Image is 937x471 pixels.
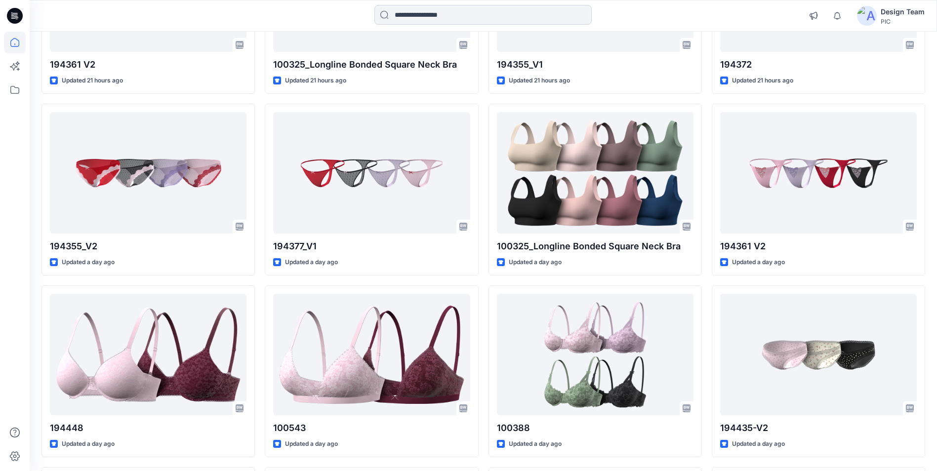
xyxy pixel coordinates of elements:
[497,112,693,233] a: 100325_Longline Bonded Square Neck Bra
[732,439,785,449] p: Updated a day ago
[857,6,877,26] img: avatar
[285,439,338,449] p: Updated a day ago
[732,257,785,268] p: Updated a day ago
[273,239,470,253] p: 194377_V1
[62,76,123,86] p: Updated 21 hours ago
[720,239,917,253] p: 194361 V2
[50,58,246,72] p: 194361 V2
[285,257,338,268] p: Updated a day ago
[720,294,917,415] a: 194435-V2
[273,421,470,435] p: 100543
[273,294,470,415] a: 100543
[732,76,793,86] p: Updated 21 hours ago
[50,112,246,233] a: 194355_V2
[62,439,115,449] p: Updated a day ago
[497,58,693,72] p: 194355_V1
[881,18,925,25] div: PIC
[285,76,346,86] p: Updated 21 hours ago
[50,239,246,253] p: 194355_V2
[509,439,562,449] p: Updated a day ago
[62,257,115,268] p: Updated a day ago
[50,421,246,435] p: 194448
[497,239,693,253] p: 100325_Longline Bonded Square Neck Bra
[273,112,470,233] a: 194377_V1
[881,6,925,18] div: Design Team
[497,421,693,435] p: 100388
[509,76,570,86] p: Updated 21 hours ago
[720,112,917,233] a: 194361 V2
[720,58,917,72] p: 194372
[273,58,470,72] p: 100325_Longline Bonded Square Neck Bra
[50,294,246,415] a: 194448
[509,257,562,268] p: Updated a day ago
[720,421,917,435] p: 194435-V2
[497,294,693,415] a: 100388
